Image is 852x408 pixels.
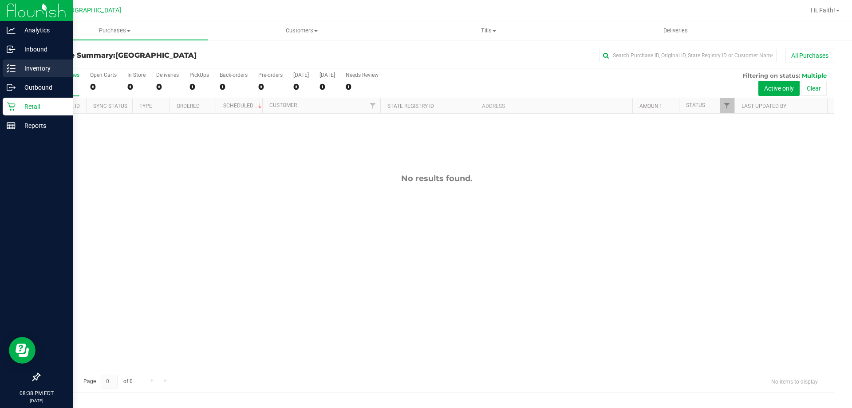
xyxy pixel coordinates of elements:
[395,27,581,35] span: Tills
[387,103,434,109] a: State Registry ID
[4,389,69,397] p: 08:38 PM EDT
[366,98,380,113] a: Filter
[742,72,800,79] span: Filtering on status:
[16,25,69,36] p: Analytics
[9,337,35,364] iframe: Resource center
[76,375,140,388] span: Page of 0
[16,101,69,112] p: Retail
[16,120,69,131] p: Reports
[7,102,16,111] inline-svg: Retail
[475,98,632,114] th: Address
[115,51,197,59] span: [GEOGRAPHIC_DATA]
[127,82,146,92] div: 0
[7,64,16,73] inline-svg: Inventory
[156,72,179,78] div: Deliveries
[651,27,700,35] span: Deliveries
[177,103,200,109] a: Ordered
[21,27,208,35] span: Purchases
[39,174,834,183] div: No results found.
[346,72,379,78] div: Needs Review
[189,72,209,78] div: PickUps
[742,103,786,109] a: Last Updated By
[758,81,800,96] button: Active only
[639,103,662,109] a: Amount
[293,72,309,78] div: [DATE]
[16,63,69,74] p: Inventory
[258,72,283,78] div: Pre-orders
[599,49,777,62] input: Search Purchase ID, Original ID, State Registry ID or Customer Name...
[220,72,248,78] div: Back-orders
[7,26,16,35] inline-svg: Analytics
[293,82,309,92] div: 0
[189,82,209,92] div: 0
[319,82,335,92] div: 0
[811,7,835,14] span: Hi, Faith!
[139,103,152,109] a: Type
[93,103,127,109] a: Sync Status
[7,121,16,130] inline-svg: Reports
[269,102,297,108] a: Customer
[220,82,248,92] div: 0
[582,21,769,40] a: Deliveries
[801,81,827,96] button: Clear
[720,98,734,113] a: Filter
[90,82,117,92] div: 0
[223,103,264,109] a: Scheduled
[346,82,379,92] div: 0
[16,44,69,55] p: Inbound
[802,72,827,79] span: Multiple
[7,83,16,92] inline-svg: Outbound
[90,72,117,78] div: Open Carts
[39,51,304,59] h3: Purchase Summary:
[764,375,825,388] span: No items to display
[127,72,146,78] div: In Store
[785,48,834,63] button: All Purchases
[16,82,69,93] p: Outbound
[21,21,208,40] a: Purchases
[60,7,121,14] span: [GEOGRAPHIC_DATA]
[4,397,69,404] p: [DATE]
[7,45,16,54] inline-svg: Inbound
[258,82,283,92] div: 0
[319,72,335,78] div: [DATE]
[209,27,394,35] span: Customers
[156,82,179,92] div: 0
[686,102,705,108] a: Status
[395,21,582,40] a: Tills
[208,21,395,40] a: Customers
